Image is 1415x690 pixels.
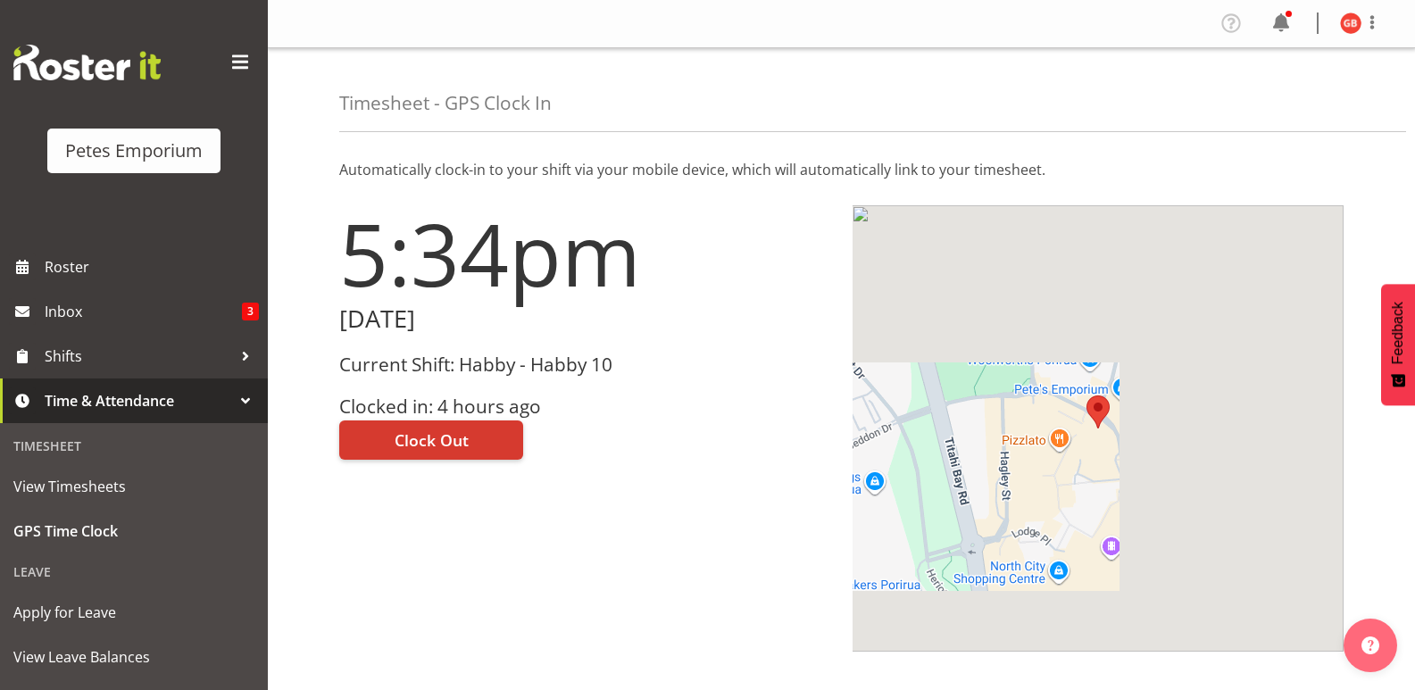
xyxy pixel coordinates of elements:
[65,137,203,164] div: Petes Emporium
[4,590,263,635] a: Apply for Leave
[45,254,259,280] span: Roster
[242,303,259,320] span: 3
[395,428,469,452] span: Clock Out
[1340,12,1361,34] img: gillian-byford11184.jpg
[339,396,831,417] h3: Clocked in: 4 hours ago
[13,599,254,626] span: Apply for Leave
[4,464,263,509] a: View Timesheets
[13,518,254,545] span: GPS Time Clock
[4,635,263,679] a: View Leave Balances
[339,93,552,113] h4: Timesheet - GPS Clock In
[1361,636,1379,654] img: help-xxl-2.png
[4,428,263,464] div: Timesheet
[4,509,263,553] a: GPS Time Clock
[339,205,831,302] h1: 5:34pm
[339,159,1344,180] p: Automatically clock-in to your shift via your mobile device, which will automatically link to you...
[13,473,254,500] span: View Timesheets
[45,298,242,325] span: Inbox
[4,553,263,590] div: Leave
[339,420,523,460] button: Clock Out
[339,354,831,375] h3: Current Shift: Habby - Habby 10
[13,644,254,670] span: View Leave Balances
[1381,284,1415,405] button: Feedback - Show survey
[45,343,232,370] span: Shifts
[13,45,161,80] img: Rosterit website logo
[1390,302,1406,364] span: Feedback
[45,387,232,414] span: Time & Attendance
[339,305,831,333] h2: [DATE]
